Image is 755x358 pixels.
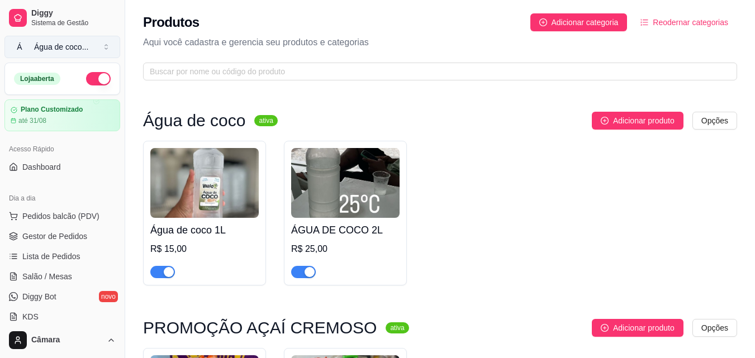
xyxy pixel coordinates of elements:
button: Opções [692,319,737,337]
h4: ÁGUA DE COCO 2L [291,222,400,238]
div: Loja aberta [14,73,60,85]
a: Salão / Mesas [4,268,120,285]
a: Diggy Botnovo [4,288,120,306]
span: plus-circle [601,117,609,125]
span: Opções [701,322,728,334]
input: Buscar por nome ou código do produto [150,65,721,78]
span: Sistema de Gestão [31,18,116,27]
span: plus-circle [601,324,609,332]
span: Adicionar categoria [552,16,619,28]
div: R$ 25,00 [291,242,400,256]
div: Dia a dia [4,189,120,207]
button: Opções [692,112,737,130]
a: Plano Customizadoaté 31/08 [4,99,120,131]
sup: ativa [386,322,409,333]
span: Lista de Pedidos [22,251,80,262]
button: Câmara [4,327,120,354]
img: product-image [150,148,259,218]
span: Adicionar produto [613,322,675,334]
span: Á [14,41,25,52]
a: Lista de Pedidos [4,247,120,265]
span: Gestor de Pedidos [22,231,87,242]
h2: Produtos [143,13,200,31]
p: Aqui você cadastra e gerencia seu produtos e categorias [143,36,737,49]
div: Acesso Rápido [4,140,120,158]
span: Reodernar categorias [653,16,728,28]
span: KDS [22,311,39,322]
div: Água de coco ... [34,41,88,52]
span: Adicionar produto [613,114,675,127]
a: Gestor de Pedidos [4,227,120,245]
span: Pedidos balcão (PDV) [22,211,99,222]
h3: Água de coco [143,114,245,127]
span: Salão / Mesas [22,271,72,282]
img: product-image [291,148,400,218]
span: Diggy Bot [22,291,56,302]
span: plus-circle [539,18,547,26]
a: KDS [4,308,120,326]
button: Select a team [4,36,120,58]
button: Alterar Status [86,72,111,85]
h4: Água de coco 1L [150,222,259,238]
button: Reodernar categorias [631,13,737,31]
h3: PROMOÇÃO AÇAÍ CREMOSO [143,321,377,335]
button: Adicionar produto [592,112,683,130]
article: Plano Customizado [21,106,83,114]
span: Dashboard [22,161,61,173]
div: R$ 15,00 [150,242,259,256]
span: Diggy [31,8,116,18]
span: ordered-list [640,18,648,26]
button: Adicionar categoria [530,13,628,31]
span: Câmara [31,335,102,345]
span: Opções [701,114,728,127]
button: Pedidos balcão (PDV) [4,207,120,225]
article: até 31/08 [18,116,46,125]
sup: ativa [254,115,277,126]
button: Adicionar produto [592,319,683,337]
a: DiggySistema de Gestão [4,4,120,31]
a: Dashboard [4,158,120,176]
